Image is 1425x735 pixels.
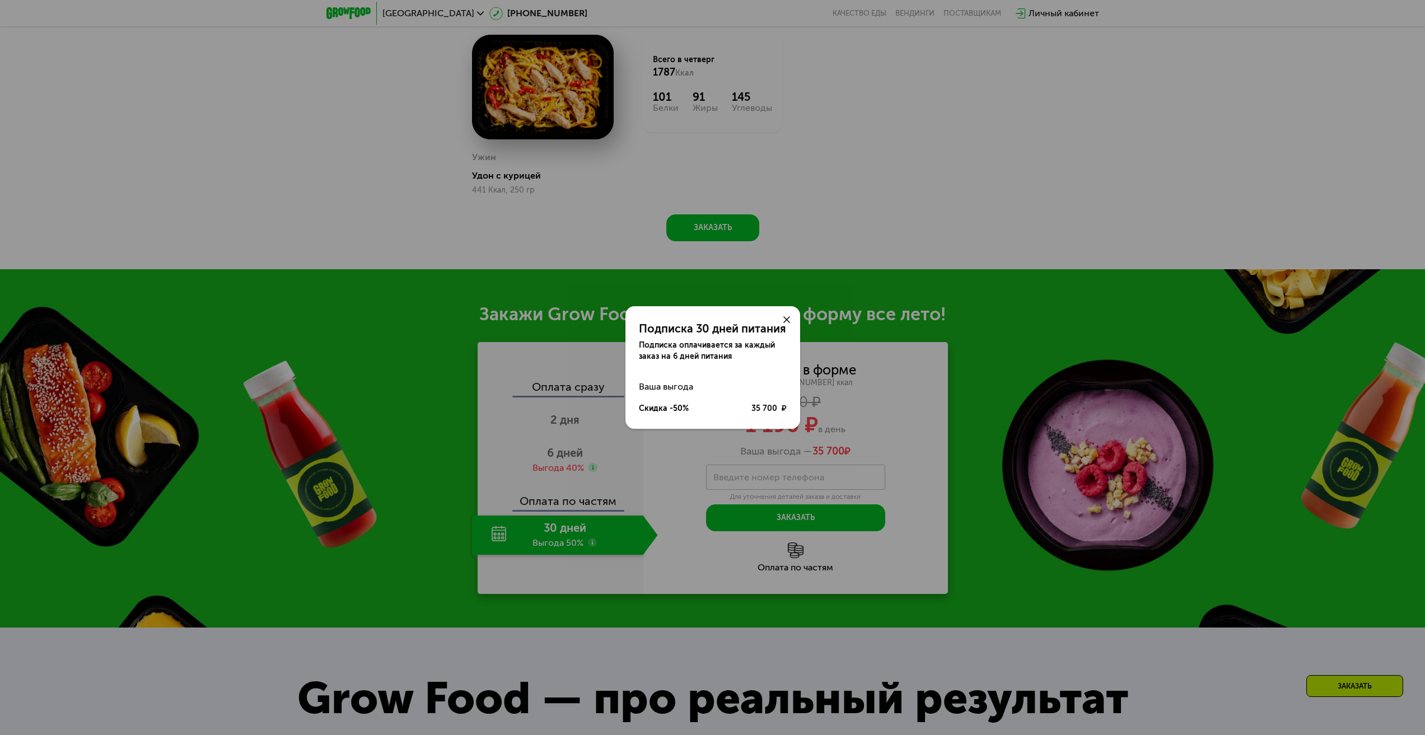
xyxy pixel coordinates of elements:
[751,403,787,414] div: 35 700
[639,376,787,398] div: Ваша выгода
[639,322,787,335] div: Подписка 30 дней питания
[639,340,787,362] div: Подписка оплачивается за каждый заказ на 6 дней питания
[639,403,689,414] div: Скидка -50%
[782,403,787,414] span: ₽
